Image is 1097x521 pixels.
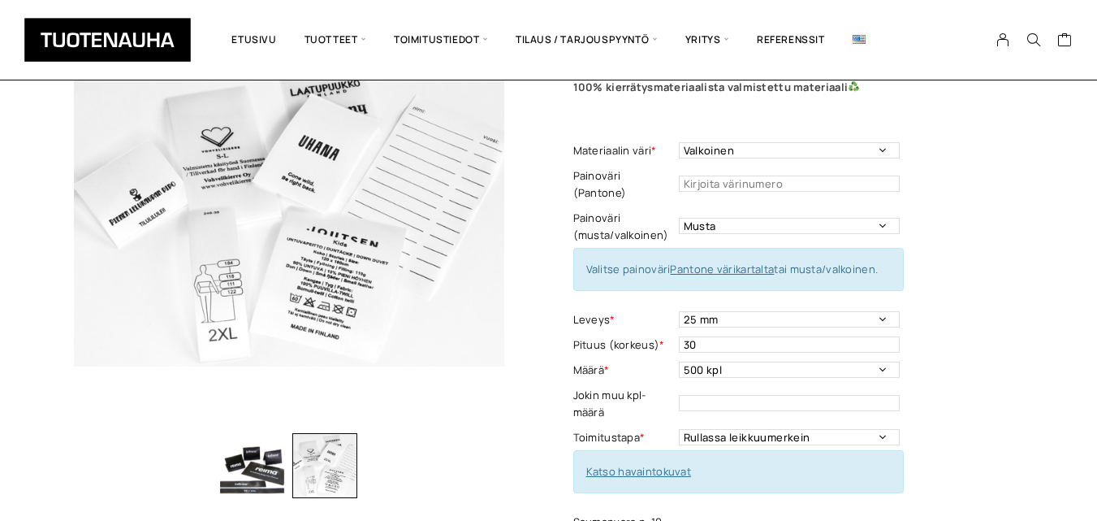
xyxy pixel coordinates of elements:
a: Etusivu [218,12,290,67]
a: Cart [1057,32,1073,51]
img: Ekologinen polyestersatiini 1 [220,433,285,498]
label: Toimitustapa [573,429,675,446]
a: Pantone värikartalta [670,262,774,276]
label: Pituus (korkeus) [573,336,675,354]
label: Jokin muu kpl-määrä [573,387,675,421]
button: Search [1018,33,1049,47]
a: Referenssit [743,12,839,67]
label: Painoväri (musta/valkoinen) [573,210,675,244]
img: English [853,35,866,44]
span: Valitse painoväri tai musta/valkoinen. [586,262,879,276]
img: Tuotenauha Oy [24,18,191,62]
a: My Account [987,33,1019,47]
span: Tuotteet [291,12,380,67]
label: Määrä [573,362,675,379]
a: Katso havaintokuvat [586,464,692,479]
label: Painoväri (Pantone) [573,167,675,202]
label: Leveys [573,311,675,328]
span: Toimitustiedot [380,12,502,67]
span: Tilaus / Tarjouspyyntö [502,12,672,67]
b: 100% kierrätysmateriaalista valmistettu materiaali [573,80,849,94]
input: Kirjoita värinumero [679,176,900,192]
label: Materiaalin väri [573,142,675,159]
span: Yritys [672,12,743,67]
img: ♻️ [849,81,859,92]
